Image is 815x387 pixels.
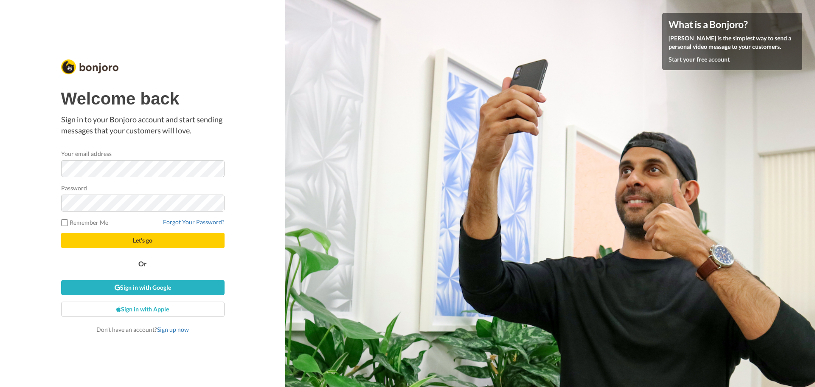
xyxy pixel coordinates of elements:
p: [PERSON_NAME] is the simplest way to send a personal video message to your customers. [669,34,796,51]
input: Remember Me [61,219,68,226]
a: Start your free account [669,56,730,63]
h4: What is a Bonjoro? [669,19,796,30]
span: Don’t have an account? [96,326,189,333]
p: Sign in to your Bonjoro account and start sending messages that your customers will love. [61,114,225,136]
label: Your email address [61,149,112,158]
label: Remember Me [61,218,109,227]
a: Sign in with Apple [61,302,225,317]
h1: Welcome back [61,89,225,108]
span: Let's go [133,237,152,244]
label: Password [61,184,87,192]
span: Or [137,261,149,267]
a: Forgot Your Password? [163,218,225,226]
a: Sign up now [157,326,189,333]
a: Sign in with Google [61,280,225,295]
button: Let's go [61,233,225,248]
